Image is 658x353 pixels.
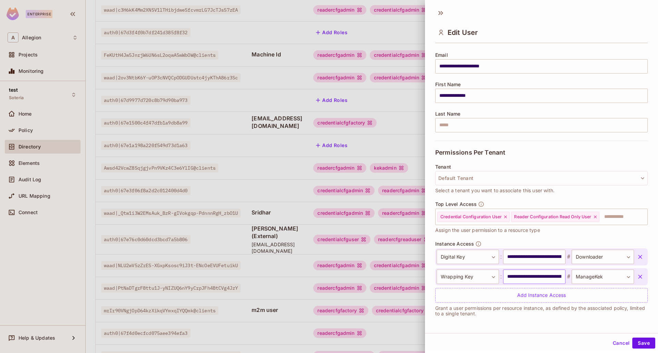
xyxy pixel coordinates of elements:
[437,250,499,264] div: Digital Key
[440,214,502,220] span: Credential Configuration User
[435,305,648,316] p: Grant a user permissions per resource instance, as defined by the associated policy, limited to a...
[448,28,478,37] span: Edit User
[437,270,499,284] div: Wrapping Key
[435,226,540,234] span: Assign the user permission to a resource type
[435,164,451,170] span: Tenant
[435,241,474,247] span: Instance Access
[644,216,645,217] button: Open
[499,253,503,261] span: :
[435,52,448,58] span: Email
[437,212,510,222] div: Credential Configuration User
[499,273,503,281] span: :
[632,338,655,349] button: Save
[435,111,460,117] span: Last Name
[435,288,648,303] div: Add Instance Access
[572,270,634,284] div: ManageKek
[572,250,634,264] div: Downloader
[514,214,591,220] span: Reader Configuration Read Only User
[435,201,477,207] span: Top Level Access
[435,171,648,185] button: Default Tenant
[511,212,599,222] div: Reader Configuration Read Only User
[565,253,572,261] span: #
[435,187,555,194] span: Select a tenant you want to associate this user with.
[610,338,632,349] button: Cancel
[565,273,572,281] span: #
[435,149,505,156] span: Permissions Per Tenant
[435,82,461,87] span: First Name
